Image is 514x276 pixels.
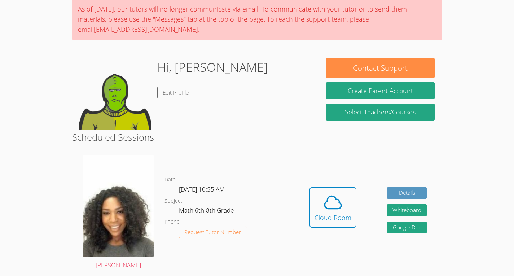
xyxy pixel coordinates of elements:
[164,175,176,184] dt: Date
[315,213,351,223] div: Cloud Room
[387,204,427,216] button: Whiteboard
[79,58,151,130] img: default.png
[387,222,427,233] a: Google Doc
[326,82,435,99] button: Create Parent Account
[83,155,154,257] img: avatar.png
[164,197,182,206] dt: Subject
[179,205,235,218] dd: Math 6th-8th Grade
[309,187,356,228] button: Cloud Room
[326,58,435,78] button: Contact Support
[164,218,180,227] dt: Phone
[179,227,246,238] button: Request Tutor Number
[157,58,268,76] h1: Hi, [PERSON_NAME]
[157,87,194,98] a: Edit Profile
[184,229,241,235] span: Request Tutor Number
[72,130,442,144] h2: Scheduled Sessions
[179,185,225,193] span: [DATE] 10:55 AM
[83,155,154,271] a: [PERSON_NAME]
[326,104,435,121] a: Select Teachers/Courses
[387,187,427,199] a: Details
